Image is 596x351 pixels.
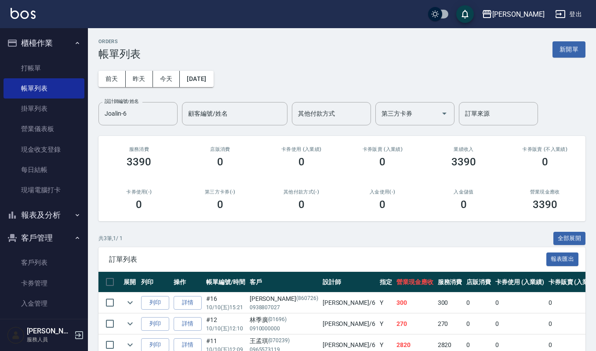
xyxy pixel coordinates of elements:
td: Y [378,314,394,334]
button: 昨天 [126,71,153,87]
h3: 服務消費 [109,146,169,152]
h3: 0 [298,198,305,211]
th: 列印 [139,272,171,292]
td: 300 [394,292,436,313]
h3: 0 [298,156,305,168]
h3: 3390 [533,198,557,211]
h3: 0 [217,156,223,168]
button: expand row [124,317,137,330]
button: 列印 [141,296,169,310]
td: 300 [436,292,465,313]
button: Open [437,106,451,121]
a: 打帳單 [4,58,84,78]
h3: 0 [461,198,467,211]
button: 客戶管理 [4,227,84,249]
a: 新開單 [552,45,585,53]
td: 0 [464,292,493,313]
h2: 第三方卡券(-) [190,189,251,195]
button: 新開單 [552,41,585,58]
td: [PERSON_NAME] /6 [320,314,378,334]
button: 列印 [141,317,169,331]
td: 0 [493,292,546,313]
a: 掛單列表 [4,99,84,119]
th: 操作 [171,272,204,292]
td: #12 [204,314,247,334]
button: 櫃檯作業 [4,32,84,55]
span: 訂單列表 [109,255,546,264]
h3: 0 [136,198,142,211]
h2: 營業現金應收 [515,189,575,195]
td: 0 [493,314,546,334]
button: 報表及分析 [4,204,84,227]
td: 270 [394,314,436,334]
h2: 卡券販賣 (不入業績) [515,146,575,152]
h2: ORDERS [98,39,141,44]
p: 10/10 (五) 15:21 [206,303,245,311]
th: 指定 [378,272,394,292]
th: 展開 [121,272,139,292]
button: expand row [124,296,137,309]
div: 王孟琪 [250,336,318,346]
h3: 帳單列表 [98,48,141,60]
td: #16 [204,292,247,313]
h2: 入金使用(-) [353,189,413,195]
button: save [456,5,474,23]
th: 設計師 [320,272,378,292]
a: 入金管理 [4,293,84,314]
button: 登出 [552,6,585,22]
h2: 其他付款方式(-) [271,189,331,195]
button: 前天 [98,71,126,87]
th: 營業現金應收 [394,272,436,292]
a: 每日結帳 [4,160,84,180]
a: 報表匯出 [546,255,579,263]
a: 帳單列表 [4,78,84,99]
a: 現場電腦打卡 [4,180,84,200]
td: Y [378,292,394,313]
p: 0938807027 [250,303,318,311]
td: [PERSON_NAME] /6 [320,292,378,313]
img: Person [7,326,25,344]
h2: 卡券使用 (入業績) [271,146,331,152]
h3: 3390 [127,156,151,168]
h3: 0 [379,198,385,211]
img: Logo [11,8,36,19]
p: (860726) [296,294,318,303]
h3: 3390 [451,156,476,168]
th: 客戶 [247,272,320,292]
h2: 業績收入 [434,146,494,152]
div: [PERSON_NAME] [492,9,545,20]
th: 帳單編號/時間 [204,272,247,292]
h3: 0 [217,198,223,211]
p: 0910000000 [250,325,318,333]
th: 服務消費 [436,272,465,292]
h3: 0 [542,156,548,168]
button: [DATE] [180,71,213,87]
h5: [PERSON_NAME] [27,327,72,336]
div: 林季廣 [250,315,318,325]
h2: 入金儲值 [434,189,494,195]
th: 店販消費 [464,272,493,292]
button: 報表匯出 [546,252,579,266]
td: 0 [464,314,493,334]
h2: 卡券販賣 (入業績) [353,146,413,152]
label: 設計師編號/姓名 [105,98,139,105]
p: 服務人員 [27,336,72,344]
p: (070239) [268,336,290,346]
p: 共 3 筆, 1 / 1 [98,234,123,242]
h2: 店販消費 [190,146,251,152]
p: 10/10 (五) 12:10 [206,325,245,333]
div: [PERSON_NAME] [250,294,318,303]
a: 營業儀表板 [4,119,84,139]
button: [PERSON_NAME] [478,5,548,23]
h3: 0 [379,156,385,168]
button: 今天 [153,71,180,87]
a: 現金收支登錄 [4,139,84,160]
button: 全部展開 [553,232,586,245]
td: 270 [436,314,465,334]
th: 卡券使用 (入業績) [493,272,546,292]
a: 客戶列表 [4,252,84,273]
a: 詳情 [174,317,202,331]
a: 卡券管理 [4,273,84,293]
a: 詳情 [174,296,202,310]
h2: 卡券使用(-) [109,189,169,195]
